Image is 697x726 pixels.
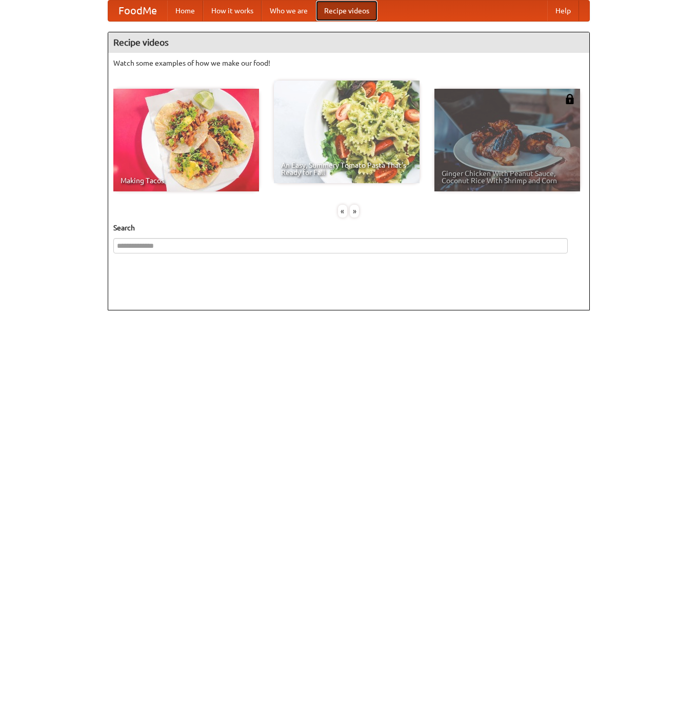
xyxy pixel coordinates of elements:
a: FoodMe [108,1,167,21]
a: Who we are [262,1,316,21]
span: Making Tacos [121,177,252,184]
h4: Recipe videos [108,32,589,53]
div: « [338,205,347,218]
span: An Easy, Summery Tomato Pasta That's Ready for Fall [281,162,412,176]
a: Help [547,1,579,21]
a: Recipe videos [316,1,377,21]
h5: Search [113,223,584,233]
img: 483408.png [565,94,575,104]
a: An Easy, Summery Tomato Pasta That's Ready for Fall [274,81,420,183]
div: » [350,205,359,218]
a: How it works [203,1,262,21]
a: Home [167,1,203,21]
a: Making Tacos [113,89,259,191]
p: Watch some examples of how we make our food! [113,58,584,68]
